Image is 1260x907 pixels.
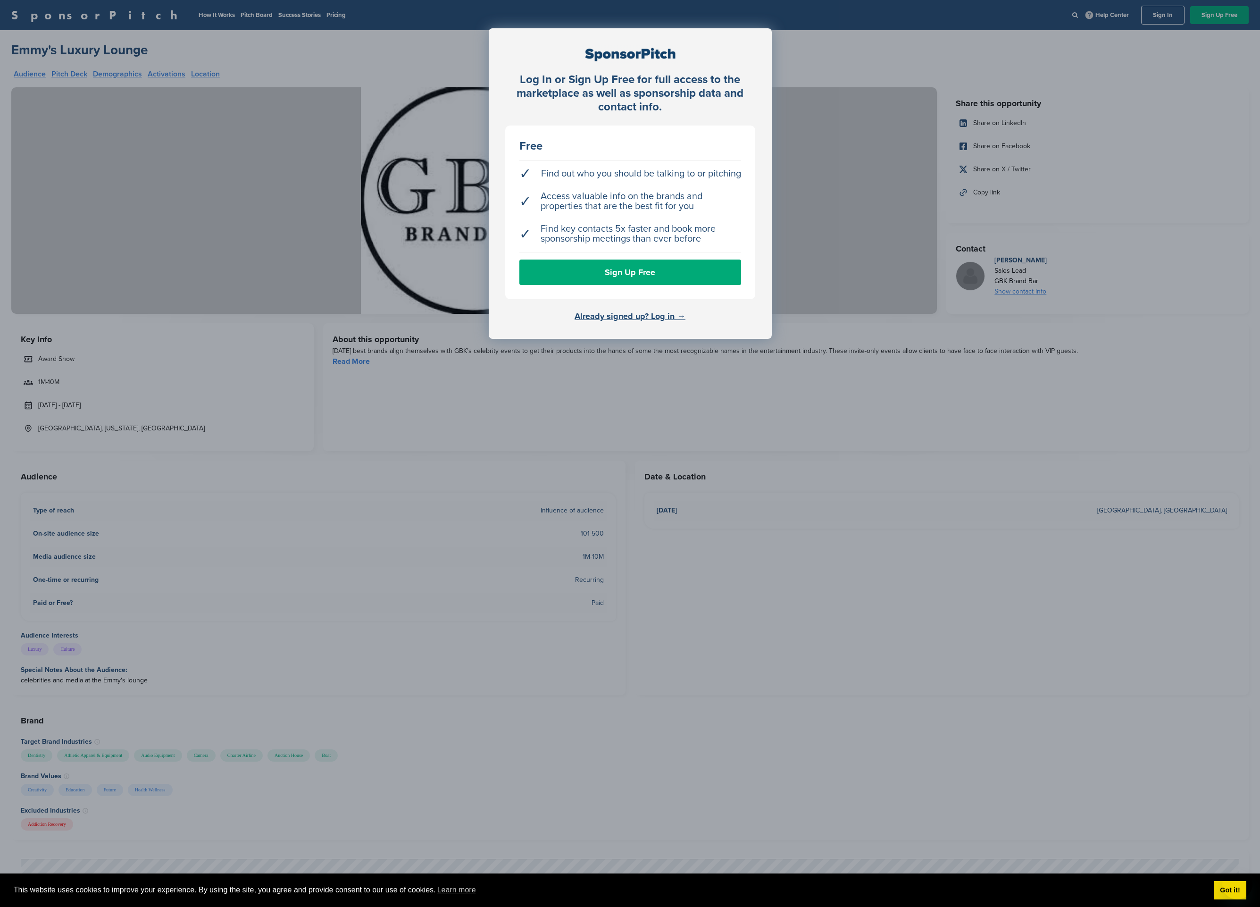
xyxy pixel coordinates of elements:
[519,197,531,207] span: ✓
[519,169,531,179] span: ✓
[519,229,531,239] span: ✓
[519,187,741,216] li: Access valuable info on the brands and properties that are the best fit for you
[519,219,741,249] li: Find key contacts 5x faster and book more sponsorship meetings than ever before
[575,311,685,321] a: Already signed up? Log in →
[1222,869,1252,899] iframe: Button to launch messaging window
[519,164,741,184] li: Find out who you should be talking to or pitching
[519,260,741,285] a: Sign Up Free
[436,883,477,897] a: learn more about cookies
[519,140,741,153] div: Free
[14,883,1206,897] span: This website uses cookies to improve your experience. By using the site, you agree and provide co...
[505,73,755,114] div: Log In or Sign Up Free for full access to the marketplace as well as sponsorship data and contact...
[1214,881,1246,900] a: dismiss cookie message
